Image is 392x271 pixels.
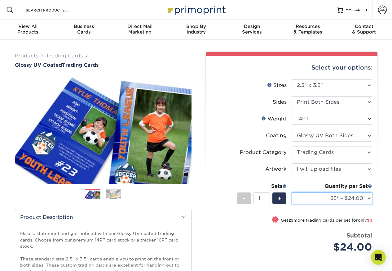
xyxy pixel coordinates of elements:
div: Coating [266,132,287,139]
a: DesignServices [224,20,280,40]
span: ! [274,217,276,223]
a: Trading Cards [46,53,83,59]
div: Industry [168,24,224,35]
a: Glossy UV CoatedTrading Cards [15,62,192,68]
span: $3 [367,218,372,223]
span: only [358,218,372,223]
span: + [277,194,281,203]
span: Shop By [168,24,224,29]
a: BusinessCards [56,20,112,40]
div: & Support [336,24,392,35]
div: Cards [56,24,112,35]
h2: Product Description [15,209,191,225]
a: Resources& Templates [280,20,336,40]
img: Primoprint [165,3,227,16]
span: Direct Mail [112,24,168,29]
span: Resources [280,24,336,29]
div: Sizes [267,82,287,89]
span: 0 [364,8,367,12]
strong: Subtotal [346,232,372,239]
span: Glossy UV Coated [15,62,62,68]
a: Contact& Support [336,20,392,40]
div: Weight [261,115,287,123]
div: Services [224,24,280,35]
img: Trading Cards 01 [85,189,100,200]
strong: 25 [288,218,293,223]
div: Artwork [265,165,287,173]
img: Glossy UV Coated 01 [15,69,192,191]
input: SEARCH PRODUCTS..... [25,6,86,14]
div: $24.00 [296,240,372,255]
span: - [243,194,245,203]
span: Business [56,24,112,29]
div: Quantity per Set [292,183,372,190]
div: Select your options: [211,56,372,79]
a: Direct MailMarketing [112,20,168,40]
div: Product Category [240,149,287,156]
span: MY CART [346,7,363,13]
span: Contact [336,24,392,29]
span: Design [224,24,280,29]
div: & Templates [280,24,336,35]
a: Products [15,53,38,59]
img: Trading Cards 02 [106,189,121,199]
div: Marketing [112,24,168,35]
div: Sets [237,183,287,190]
h1: Trading Cards [15,62,192,68]
div: Open Intercom Messenger [371,250,386,265]
small: Get more trading cards per set for [281,218,372,224]
div: Sides [273,98,287,106]
a: Shop ByIndustry [168,20,224,40]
